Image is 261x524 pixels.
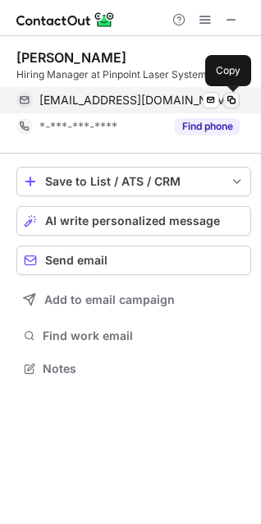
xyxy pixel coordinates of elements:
span: Add to email campaign [44,293,175,306]
button: Notes [16,357,251,380]
button: AI write personalized message [16,206,251,236]
button: Reveal Button [175,118,240,135]
button: Find work email [16,324,251,347]
div: Hiring Manager at Pinpoint Laser Systems, Inc. [16,67,251,82]
span: [EMAIL_ADDRESS][DOMAIN_NAME] [39,93,237,108]
span: Send email [45,254,108,267]
button: Send email [16,246,251,275]
div: Save to List / ATS / CRM [45,175,222,188]
div: [PERSON_NAME] [16,49,126,66]
img: ContactOut v5.3.10 [16,10,115,30]
span: Notes [43,361,245,376]
span: AI write personalized message [45,214,220,228]
button: save-profile-one-click [16,167,251,196]
span: Find work email [43,329,245,343]
button: Add to email campaign [16,285,251,315]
